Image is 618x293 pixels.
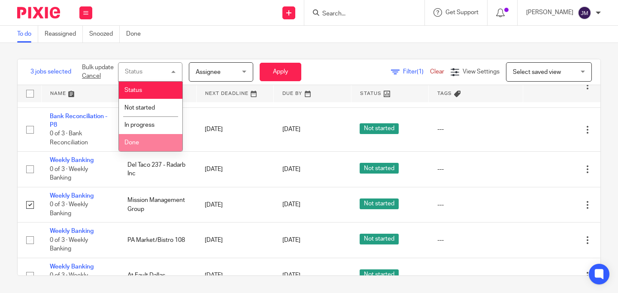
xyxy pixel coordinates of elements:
[360,163,399,174] span: Not started
[282,237,300,243] span: [DATE]
[513,69,561,75] span: Select saved view
[282,273,300,279] span: [DATE]
[50,202,88,217] span: 0 of 3 · Weekly Banking
[82,73,101,79] a: Cancel
[124,122,154,128] span: In progress
[82,63,114,81] p: Bulk update
[50,166,88,181] span: 0 of 3 · Weekly Banking
[17,7,60,18] img: Pixie
[50,113,107,128] a: Bank Reconciliation - P8
[578,6,591,20] img: svg%3E
[196,107,274,152] td: [DATE]
[463,69,500,75] span: View Settings
[403,69,430,75] span: Filter
[437,201,515,209] div: ---
[437,271,515,280] div: ---
[126,26,147,43] a: Done
[196,152,274,187] td: [DATE]
[50,157,94,163] a: Weekly Banking
[196,258,274,293] td: [DATE]
[30,67,71,76] span: 3 jobs selected
[260,63,301,81] button: Apply
[437,125,515,134] div: ---
[45,26,83,43] a: Reassigned
[445,9,479,15] span: Get Support
[50,228,94,234] a: Weekly Banking
[360,269,399,280] span: Not started
[196,187,274,222] td: [DATE]
[50,193,94,199] a: Weekly Banking
[124,105,155,111] span: Not started
[124,87,142,93] span: Status
[282,127,300,133] span: [DATE]
[119,152,197,187] td: Del Taco 237 - Radarb Inc
[360,234,399,244] span: Not started
[119,258,197,293] td: At Fault Dallas
[526,8,573,17] p: [PERSON_NAME]
[50,272,88,287] span: 0 of 3 · Weekly Banking
[437,91,452,96] span: Tags
[89,26,120,43] a: Snoozed
[437,165,515,174] div: ---
[417,69,424,75] span: (1)
[360,123,399,134] span: Not started
[282,166,300,172] span: [DATE]
[196,69,221,75] span: Assignee
[437,236,515,244] div: ---
[125,69,142,75] div: Status
[430,69,444,75] a: Clear
[360,198,399,209] span: Not started
[50,131,88,146] span: 0 of 3 · Bank Reconciliation
[124,140,139,146] span: Done
[50,237,88,252] span: 0 of 3 · Weekly Banking
[50,264,94,270] a: Weekly Banking
[119,223,197,258] td: PA Market/Bistro 108
[321,10,399,18] input: Search
[119,187,197,222] td: Mission Management Group
[282,202,300,208] span: [DATE]
[196,223,274,258] td: [DATE]
[17,26,38,43] a: To do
